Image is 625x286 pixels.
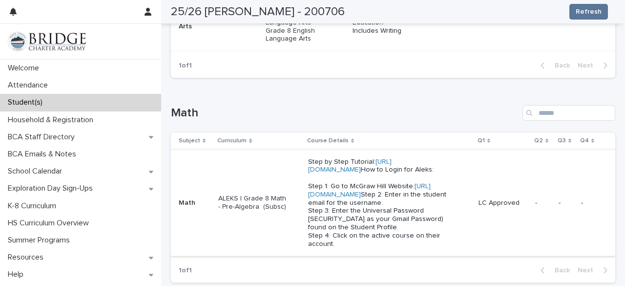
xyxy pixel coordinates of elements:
[171,54,200,78] p: 1 of 1
[308,183,431,198] a: [URL][DOMAIN_NAME]
[171,106,519,120] h1: Math
[4,201,64,211] p: K-8 Curriculum
[549,62,570,69] span: Back
[580,135,589,146] p: Q4
[569,4,608,20] button: Refresh
[581,199,600,207] p: -
[578,267,599,274] span: Next
[218,195,288,211] p: ALEKS | Grade 8 Math - Pre-Algebra (Subsc)
[549,267,570,274] span: Back
[533,266,574,275] button: Back
[4,64,47,73] p: Welcome
[576,7,602,17] span: Refresh
[4,236,78,245] p: Summer Programs
[522,105,615,121] input: Search
[179,135,200,146] p: Subject
[4,184,101,193] p: Exploration Day Sign-Ups
[4,81,56,90] p: Attendance
[4,115,101,125] p: Household & Registration
[533,61,574,70] button: Back
[559,199,574,207] p: -
[479,199,527,207] p: LC Approved
[534,135,543,146] p: Q2
[171,5,345,19] h2: 25/26 [PERSON_NAME] - 200706
[4,253,51,262] p: Resources
[4,219,97,228] p: HS Curriculum Overview
[478,135,485,146] p: Q1
[4,132,83,142] p: BCA Staff Directory
[8,32,86,51] img: V1C1m3IdTEidaUdm9Hs0
[171,259,200,283] p: 1 of 1
[4,98,50,107] p: Student(s)
[4,270,31,279] p: Help
[574,266,615,275] button: Next
[308,158,448,248] p: Step by Step Tutorial: How to Login for Aleks: Step 1: Go to McGraw Hill Website: Step 2: Enter i...
[4,150,84,159] p: BCA Emails & Notes
[307,135,349,146] p: Course Details
[535,199,551,207] p: -
[574,61,615,70] button: Next
[558,135,566,146] p: Q3
[171,150,615,256] tr: MathALEKS | Grade 8 Math - Pre-Algebra (Subsc)Step by Step Tutorial:[URL][DOMAIN_NAME]How to Logi...
[578,62,599,69] span: Next
[179,199,210,207] p: Math
[217,135,247,146] p: Curriculum
[4,167,70,176] p: School Calendar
